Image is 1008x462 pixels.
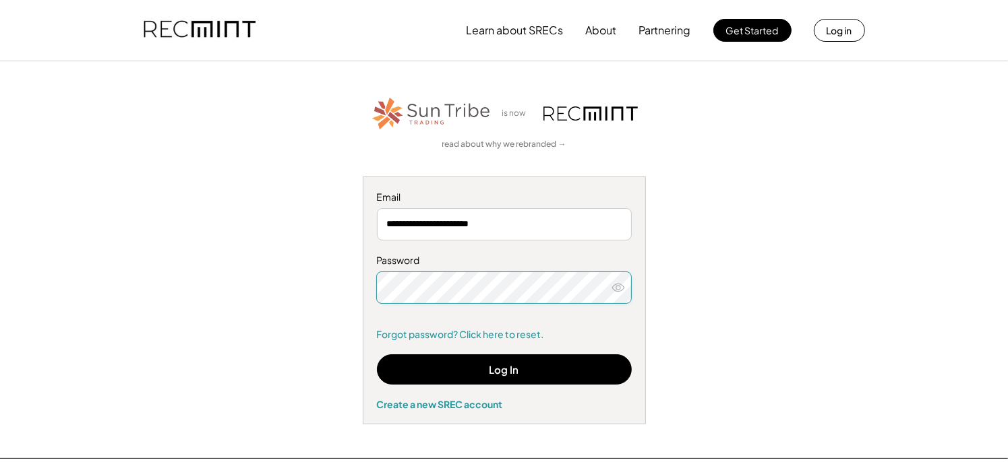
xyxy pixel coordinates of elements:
div: is now [499,108,537,119]
div: Create a new SREC account [377,398,632,410]
button: About [586,17,617,44]
button: Log in [814,19,865,42]
a: read about why we rebranded → [442,139,566,150]
img: recmint-logotype%403x.png [144,7,256,53]
img: STT_Horizontal_Logo%2B-%2BColor.png [371,95,492,132]
div: Password [377,254,632,267]
button: Learn about SRECs [467,17,564,44]
div: Email [377,191,632,204]
button: Get Started [713,19,792,42]
img: recmint-logotype%403x.png [543,106,638,121]
a: Forgot password? Click here to reset. [377,328,632,341]
button: Partnering [639,17,691,44]
button: Log In [377,354,632,385]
